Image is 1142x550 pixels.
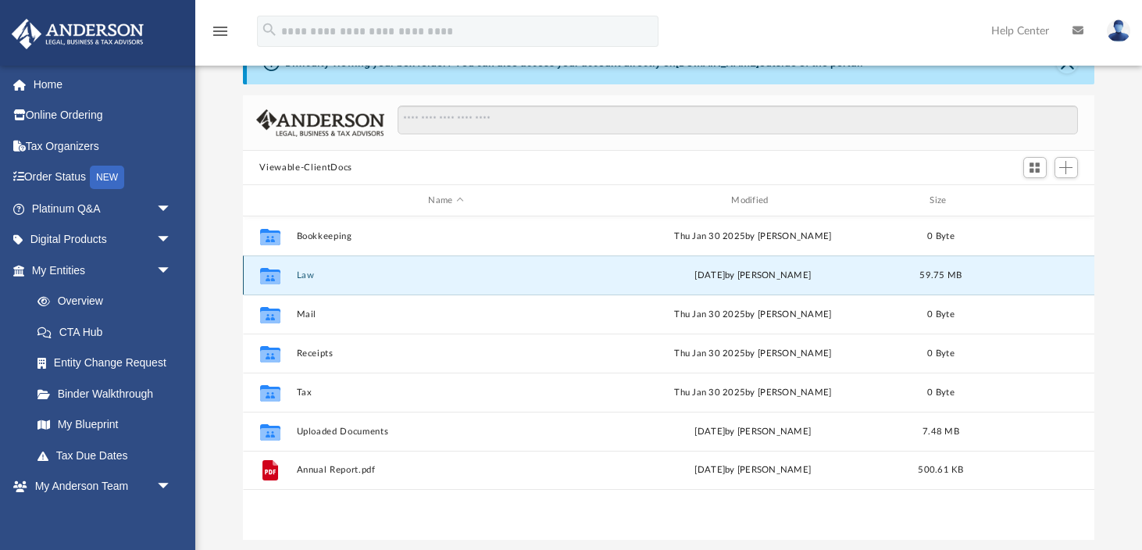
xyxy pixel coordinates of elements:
[261,21,278,38] i: search
[296,465,596,475] button: Annual Report.pdf
[243,216,1095,541] div: grid
[22,409,187,441] a: My Blueprint
[156,471,187,503] span: arrow_drop_down
[156,255,187,287] span: arrow_drop_down
[296,348,596,359] button: Receipts
[927,232,955,241] span: 0 Byte
[296,387,596,398] button: Tax
[296,427,596,437] button: Uploaded Documents
[918,466,963,474] span: 500.61 KB
[694,271,725,280] span: [DATE]
[11,224,195,255] a: Digital Productsarrow_drop_down
[11,162,195,194] a: Order StatusNEW
[22,316,195,348] a: CTA Hub
[11,193,195,224] a: Platinum Q&Aarrow_drop_down
[296,309,596,320] button: Mail
[909,194,972,208] div: Size
[22,286,195,317] a: Overview
[676,56,759,69] a: [DOMAIN_NAME]
[603,308,903,322] div: Thu Jan 30 2025 by [PERSON_NAME]
[156,193,187,225] span: arrow_drop_down
[927,349,955,358] span: 0 Byte
[1023,157,1047,179] button: Switch to Grid View
[11,255,195,286] a: My Entitiesarrow_drop_down
[602,194,902,208] div: Modified
[603,463,903,477] div: [DATE] by [PERSON_NAME]
[156,224,187,256] span: arrow_drop_down
[603,347,903,361] div: Thu Jan 30 2025 by [PERSON_NAME]
[295,194,595,208] div: Name
[22,378,195,409] a: Binder Walkthrough
[7,19,148,49] img: Anderson Advisors Platinum Portal
[927,310,955,319] span: 0 Byte
[11,69,195,100] a: Home
[259,161,352,175] button: Viewable-ClientDocs
[603,230,903,244] div: Thu Jan 30 2025 by [PERSON_NAME]
[398,105,1077,135] input: Search files and folders
[22,348,195,379] a: Entity Change Request
[1107,20,1130,42] img: User Pic
[923,427,959,436] span: 7.48 MB
[296,231,596,241] button: Bookkeeping
[211,30,230,41] a: menu
[603,386,903,400] div: Thu Jan 30 2025 by [PERSON_NAME]
[603,425,903,439] div: [DATE] by [PERSON_NAME]
[11,130,195,162] a: Tax Organizers
[296,270,596,280] button: Law
[11,100,195,131] a: Online Ordering
[249,194,288,208] div: id
[211,22,230,41] i: menu
[22,440,195,471] a: Tax Due Dates
[11,471,187,502] a: My Anderson Teamarrow_drop_down
[90,166,124,189] div: NEW
[1055,157,1078,179] button: Add
[927,388,955,397] span: 0 Byte
[603,269,903,283] div: by [PERSON_NAME]
[979,194,1088,208] div: id
[919,271,962,280] span: 59.75 MB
